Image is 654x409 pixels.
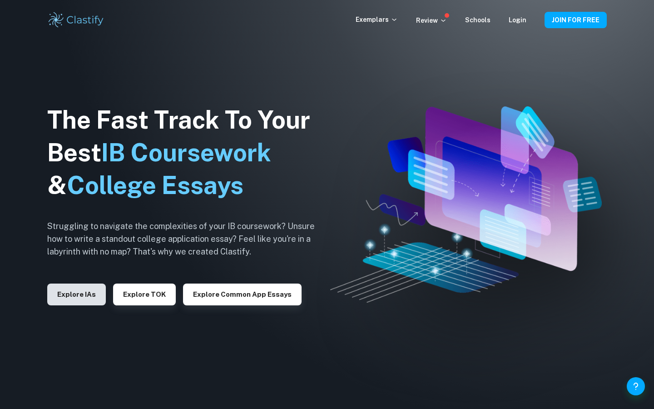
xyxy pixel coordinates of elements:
[465,16,490,24] a: Schools
[47,104,329,202] h1: The Fast Track To Your Best &
[47,284,106,305] button: Explore IAs
[545,12,607,28] button: JOIN FOR FREE
[183,284,302,305] button: Explore Common App essays
[113,289,176,298] a: Explore TOK
[416,15,447,25] p: Review
[627,377,645,395] button: Help and Feedback
[101,138,271,167] span: IB Coursework
[183,289,302,298] a: Explore Common App essays
[67,171,243,200] span: College Essays
[113,284,176,305] button: Explore TOK
[356,15,398,25] p: Exemplars
[47,289,106,298] a: Explore IAs
[47,220,329,258] h6: Struggling to navigate the complexities of your IB coursework? Unsure how to write a standout col...
[330,106,602,303] img: Clastify hero
[47,11,105,29] img: Clastify logo
[509,16,526,24] a: Login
